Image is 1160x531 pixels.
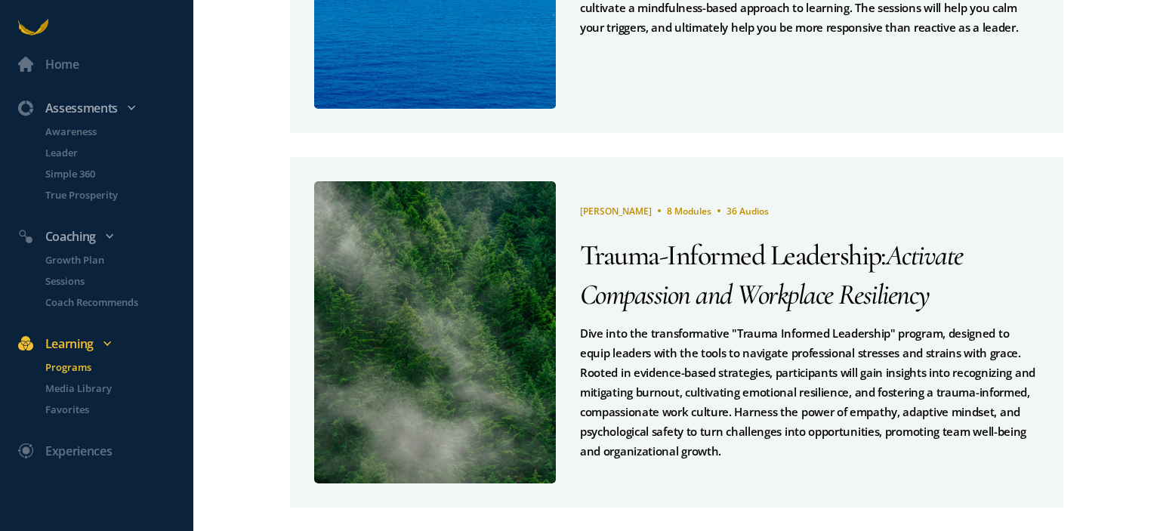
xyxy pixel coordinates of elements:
[45,252,190,267] p: Growth Plan
[580,323,1039,461] div: Dive into the transformative "Trauma Informed Leadership" program, designed to equip leaders with...
[45,295,190,310] p: Coach Recommends
[27,402,193,417] a: Favorites
[580,236,1039,314] div: :
[27,166,193,181] a: Simple 360
[580,238,881,273] span: Trauma-Informed Leadership
[27,273,193,289] a: Sessions
[45,145,190,160] p: Leader
[45,360,190,375] p: Programs
[45,381,190,396] p: Media Library
[45,187,190,202] p: True Prosperity
[9,334,199,353] div: Learning
[580,238,963,312] span: Activate Compassion and Workplace Resiliency
[27,360,193,375] a: Programs
[667,205,711,218] span: 8 Modules
[45,441,112,461] div: Experiences
[27,145,193,160] a: Leader
[727,205,769,218] span: 36 Audios
[580,205,652,218] span: [PERSON_NAME]
[27,187,193,202] a: True Prosperity
[27,124,193,139] a: Awareness
[45,166,190,181] p: Simple 360
[9,98,199,118] div: Assessments
[27,295,193,310] a: Coach Recommends
[45,54,79,74] div: Home
[45,402,190,417] p: Favorites
[45,273,190,289] p: Sessions
[9,227,199,246] div: Coaching
[45,124,190,139] p: Awareness
[27,381,193,396] a: Media Library
[27,252,193,267] a: Growth Plan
